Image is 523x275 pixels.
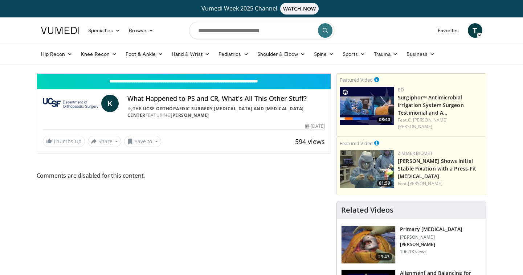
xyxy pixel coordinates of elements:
img: 297061_3.png.150x105_q85_crop-smart_upscale.jpg [342,226,395,264]
h4: What Happened to PS and CR, What's All This Other Stuff? [127,95,325,103]
a: Vumedi Week 2025 ChannelWATCH NOW [42,3,481,15]
div: Feat. [398,117,483,130]
button: Share [88,136,122,147]
a: [PERSON_NAME] [408,180,442,186]
a: Spine [310,47,338,61]
div: By FEATURING [127,106,325,119]
img: The UCSF Orthopaedic Surgery Arthritis and Joint Replacement Center [43,95,98,112]
a: Hand & Wrist [167,47,214,61]
a: The UCSF Orthopaedic Surgery [MEDICAL_DATA] and [MEDICAL_DATA] Center [127,106,304,118]
span: 01:59 [377,180,392,186]
small: Featured Video [340,77,373,83]
a: Trauma [369,47,403,61]
a: Shoulder & Elbow [253,47,310,61]
img: 6bc46ad6-b634-4876-a934-24d4e08d5fac.150x105_q85_crop-smart_upscale.jpg [340,150,394,188]
div: Feat. [398,180,483,187]
h3: Primary [MEDICAL_DATA] [400,226,462,233]
span: Comments are disabled for this content. [37,171,331,180]
span: 03:40 [377,116,392,123]
a: Thumbs Up [43,136,85,147]
a: Foot & Ankle [121,47,167,61]
a: K [101,95,119,112]
span: 594 views [295,137,325,146]
p: [PERSON_NAME] [400,234,462,240]
h4: Related Videos [341,206,393,214]
a: 01:59 [340,150,394,188]
p: [PERSON_NAME] [400,242,462,247]
a: BD [398,87,404,93]
a: T [468,23,482,38]
a: 03:40 [340,87,394,125]
a: Sports [338,47,369,61]
div: [DATE] [305,123,325,130]
small: Featured Video [340,140,373,147]
a: Business [402,47,439,61]
a: Zimmer Biomet [398,150,433,156]
a: Knee Recon [77,47,121,61]
a: Browse [124,23,158,38]
img: VuMedi Logo [41,27,79,34]
a: C. [PERSON_NAME] [PERSON_NAME] [398,117,448,130]
input: Search topics, interventions [189,22,334,39]
img: 70422da6-974a-44ac-bf9d-78c82a89d891.150x105_q85_crop-smart_upscale.jpg [340,87,394,125]
button: Save to [124,136,161,147]
a: Favorites [433,23,463,38]
a: [PERSON_NAME] [171,112,209,118]
a: Hip Recon [37,47,77,61]
a: Pediatrics [214,47,253,61]
a: Specialties [84,23,125,38]
span: WATCH NOW [280,3,319,15]
p: 196.1K views [400,249,426,255]
span: 29:43 [375,253,393,260]
a: 29:43 Primary [MEDICAL_DATA] [PERSON_NAME] [PERSON_NAME] 196.1K views [341,226,482,264]
a: Surgiphor™ Antimicrobial Irrigation System Surgeon Testimonial and A… [398,94,464,116]
a: [PERSON_NAME] Shows Initial Stable Fixation with a Press-Fit [MEDICAL_DATA] [398,157,476,180]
